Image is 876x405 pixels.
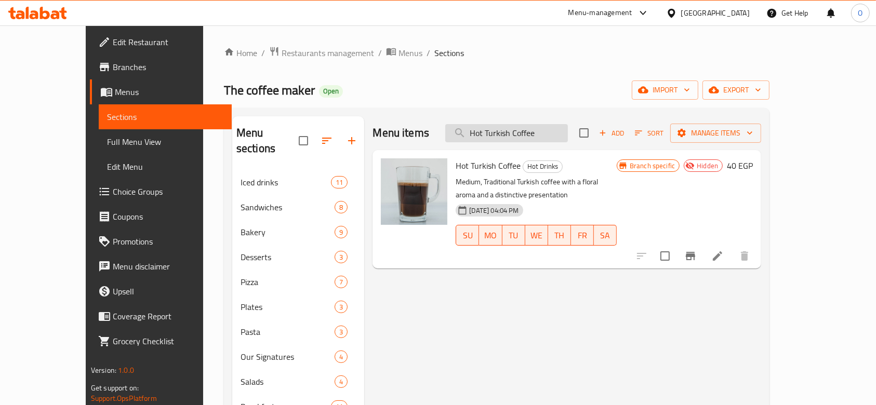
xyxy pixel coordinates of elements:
[598,127,626,139] span: Add
[373,125,429,141] h2: Menu items
[232,195,365,220] div: Sandwiches8
[399,47,422,59] span: Menus
[575,228,590,243] span: FR
[90,179,232,204] a: Choice Groups
[335,277,347,287] span: 7
[282,47,374,59] span: Restaurants management
[507,228,521,243] span: TU
[293,130,314,152] span: Select all sections
[90,229,232,254] a: Promotions
[732,244,757,268] button: delete
[107,160,224,173] span: Edit Menu
[335,327,347,337] span: 3
[548,225,571,246] button: TH
[568,7,632,19] div: Menu-management
[552,228,567,243] span: TH
[113,335,224,347] span: Grocery Checklist
[107,136,224,148] span: Full Menu View
[626,161,679,171] span: Branch specific
[224,78,315,102] span: The coffee maker
[711,84,761,97] span: export
[335,301,348,313] div: items
[632,125,666,141] button: Sort
[113,310,224,322] span: Coverage Report
[241,375,335,388] span: Salads
[241,251,335,263] span: Desserts
[118,363,134,377] span: 1.0.0
[113,235,224,248] span: Promotions
[381,158,447,225] img: Hot Turkish Coffee
[241,326,335,338] span: Pasta
[331,178,347,187] span: 11
[232,220,365,245] div: Bakery9
[386,46,422,60] a: Menus
[241,301,335,313] span: Plates
[113,210,224,223] span: Coupons
[232,245,365,269] div: Desserts3
[632,80,698,100] button: import
[502,225,525,246] button: TU
[319,85,343,98] div: Open
[113,61,224,73] span: Branches
[91,381,139,395] span: Get support on:
[90,30,232,55] a: Edit Restaurant
[445,124,568,142] input: search
[456,158,521,173] span: Hot Turkish Coffee
[460,228,475,243] span: SU
[679,127,753,140] span: Manage items
[90,329,232,354] a: Grocery Checklist
[331,176,348,188] div: items
[335,203,347,212] span: 8
[113,260,224,273] span: Menu disclaimer
[241,201,335,213] span: Sandwiches
[90,55,232,79] a: Branches
[224,47,257,59] a: Home
[113,285,224,298] span: Upsell
[640,84,690,97] span: import
[232,369,365,394] div: Salads4
[670,124,761,143] button: Manage items
[224,46,769,60] nav: breadcrumb
[635,127,663,139] span: Sort
[232,170,365,195] div: Iced drinks11
[681,7,750,19] div: [GEOGRAPHIC_DATA]
[335,226,348,238] div: items
[573,122,595,144] span: Select section
[115,86,224,98] span: Menus
[99,129,232,154] a: Full Menu View
[594,225,617,246] button: SA
[236,125,299,156] h2: Menu sections
[654,245,676,267] span: Select to update
[232,319,365,344] div: Pasta3
[335,302,347,312] span: 3
[378,47,382,59] li: /
[427,47,430,59] li: /
[571,225,594,246] button: FR
[99,154,232,179] a: Edit Menu
[335,377,347,387] span: 4
[335,252,347,262] span: 3
[90,279,232,304] a: Upsell
[465,206,523,215] span: [DATE] 04:04 PM
[693,161,722,171] span: Hidden
[90,204,232,229] a: Coupons
[525,225,548,246] button: WE
[91,363,116,377] span: Version:
[241,226,335,238] span: Bakery
[529,228,544,243] span: WE
[90,304,232,329] a: Coverage Report
[523,160,562,172] span: Hot Drinks
[241,276,335,288] span: Pizza
[107,111,224,123] span: Sections
[90,79,232,104] a: Menus
[241,176,331,188] span: Iced drinks
[858,7,862,19] span: O
[595,125,628,141] button: Add
[99,104,232,129] a: Sections
[483,228,498,243] span: MO
[335,276,348,288] div: items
